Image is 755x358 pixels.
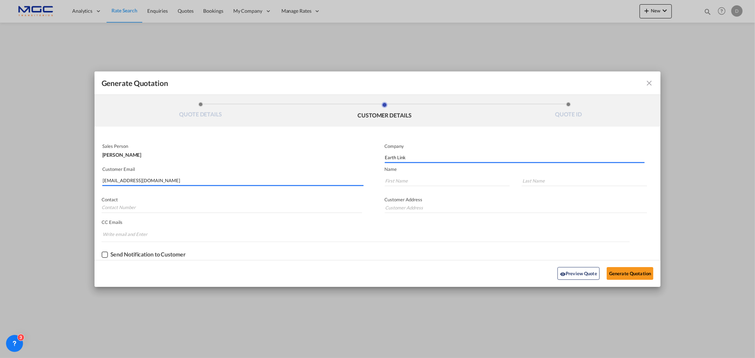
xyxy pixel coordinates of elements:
md-icon: icon-eye [560,271,566,277]
md-icon: icon-close fg-AAA8AD cursor m-0 [645,79,653,87]
p: Customer Email [102,166,364,172]
p: Company [385,143,645,149]
md-checkbox: Checkbox No Ink [102,251,186,258]
p: Contact [102,197,362,202]
li: QUOTE DETAILS [109,102,293,121]
p: CC Emails [102,219,630,225]
input: Last Name [522,175,647,186]
span: Generate Quotation [102,79,168,88]
li: CUSTOMER DETAILS [292,102,476,121]
input: Company Name [385,152,645,163]
div: Send Notification to Customer [110,251,186,258]
button: icon-eyePreview Quote [557,267,600,280]
input: Contact Number [102,202,362,213]
input: Customer Address [385,202,647,213]
p: Name [385,166,661,172]
input: Search by Customer Name/Email Id/Company [103,175,364,186]
md-dialog: Generate QuotationQUOTE ... [95,71,661,287]
button: Generate Quotation [607,267,653,280]
p: Sales Person [102,143,362,149]
span: Customer Address [385,197,423,202]
div: [PERSON_NAME] [102,149,362,157]
input: First Name [385,175,510,186]
li: QUOTE ID [476,102,660,121]
input: Chips input. [103,229,156,240]
md-chips-wrap: Chips container. Enter the text area, then type text, and press enter to add a chip. [102,228,630,242]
